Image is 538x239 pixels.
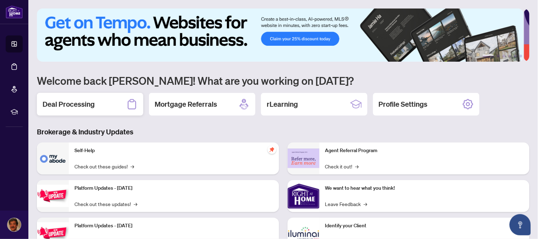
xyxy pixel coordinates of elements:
p: Agent Referral Program [325,147,524,155]
button: 4 [508,55,511,57]
p: We want to hear what you think! [325,184,524,192]
h2: Profile Settings [379,99,428,109]
button: 3 [503,55,505,57]
span: → [134,200,137,208]
img: We want to hear what you think! [288,180,320,212]
h2: rLearning [267,99,298,109]
a: Leave Feedback→ [325,200,367,208]
a: Check out these guides!→ [74,162,134,170]
button: 2 [497,55,500,57]
button: 6 [520,55,522,57]
a: Check out these updates!→ [74,200,137,208]
span: → [355,162,359,170]
span: → [364,200,367,208]
p: Self-Help [74,147,273,155]
p: Identify your Client [325,222,524,230]
p: Platform Updates - [DATE] [74,184,273,192]
p: Platform Updates - [DATE] [74,222,273,230]
img: Profile Icon [7,218,21,232]
button: Open asap [510,214,531,235]
button: 1 [483,55,494,57]
h3: Brokerage & Industry Updates [37,127,529,137]
span: pushpin [268,145,276,154]
span: → [131,162,134,170]
button: 5 [514,55,517,57]
img: logo [6,5,23,18]
h1: Welcome back [PERSON_NAME]! What are you working on [DATE]? [37,74,529,87]
h2: Deal Processing [43,99,95,109]
img: Agent Referral Program [288,149,320,168]
img: Slide 0 [37,9,524,62]
img: Platform Updates - July 21, 2025 [37,185,69,207]
a: Check it out!→ [325,162,359,170]
img: Self-Help [37,143,69,174]
h2: Mortgage Referrals [155,99,217,109]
